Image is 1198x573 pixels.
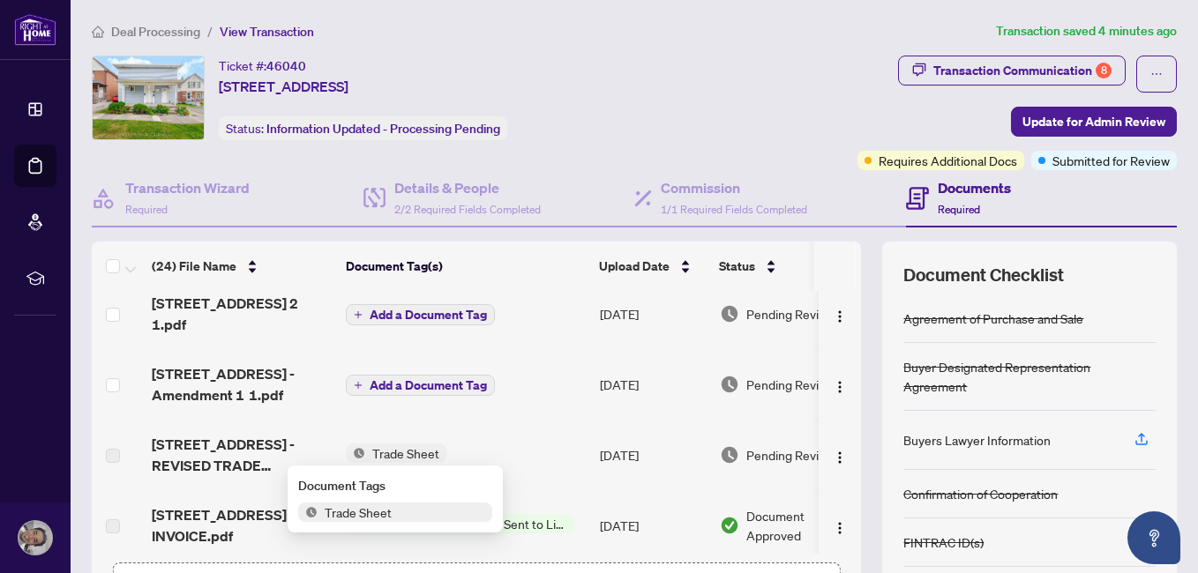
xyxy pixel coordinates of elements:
[593,490,713,561] td: [DATE]
[298,476,492,495] div: Document Tags
[661,177,807,198] h4: Commission
[14,13,56,46] img: logo
[1096,63,1112,78] div: 8
[370,309,487,321] span: Add a Document Tag
[1011,107,1177,137] button: Update for Admin Review
[712,242,862,291] th: Status
[394,203,541,216] span: 2/2 Required Fields Completed
[1052,151,1170,170] span: Submitted for Review
[365,443,446,463] span: Trade Sheet
[720,304,739,324] img: Document Status
[903,309,1083,328] div: Agreement of Purchase and Sale
[346,304,495,325] button: Add a Document Tag
[125,203,168,216] span: Required
[833,450,847,465] img: Logo
[996,21,1177,41] article: Transaction saved 4 minutes ago
[746,445,835,465] span: Pending Review
[346,374,495,397] button: Add a Document Tag
[746,304,835,324] span: Pending Review
[720,445,739,465] img: Document Status
[938,203,980,216] span: Required
[903,532,984,552] div: FINTRAC ID(s)
[903,263,1064,287] span: Document Checklist
[903,357,1156,396] div: Buyer Designated Representation Agreement
[826,511,854,540] button: Logo
[938,177,1011,198] h4: Documents
[826,300,854,328] button: Logo
[833,521,847,535] img: Logo
[1127,511,1180,564] button: Open asap
[354,310,363,319] span: plus
[266,121,500,137] span: Information Updated - Processing Pending
[152,363,332,406] span: [STREET_ADDRESS] - Amendment 1 1.pdf
[720,516,739,535] img: Document Status
[746,506,856,545] span: Document Approved
[346,443,446,463] button: Status IconTrade Sheet
[719,257,755,276] span: Status
[219,76,348,97] span: [STREET_ADDRESS]
[593,349,713,420] td: [DATE]
[207,21,213,41] li: /
[599,257,670,276] span: Upload Date
[346,375,495,396] button: Add a Document Tag
[266,58,306,74] span: 46040
[898,56,1126,86] button: Transaction Communication8
[318,502,399,522] span: Trade Sheet
[152,504,332,547] span: [STREET_ADDRESS] INVOICE.pdf
[1150,68,1163,80] span: ellipsis
[746,375,835,394] span: Pending Review
[826,370,854,398] button: Logo
[93,56,204,139] img: IMG-X12199373_1.jpg
[219,116,507,140] div: Status:
[19,521,52,554] img: Profile Icon
[833,309,847,324] img: Logo
[339,242,592,291] th: Document Tag(s)
[370,379,487,391] span: Add a Document Tag
[125,177,250,198] h4: Transaction Wizard
[826,441,854,469] button: Logo
[592,242,712,291] th: Upload Date
[152,257,236,276] span: (24) File Name
[394,177,541,198] h4: Details & People
[903,484,1058,503] div: Confirmation of Cooperation
[593,279,713,349] td: [DATE]
[152,434,332,476] span: [STREET_ADDRESS] -REVISED TRADE SHEET.pdf
[879,151,1017,170] span: Requires Additional Docs
[220,24,314,40] span: View Transaction
[219,56,306,76] div: Ticket #:
[145,242,339,291] th: (24) File Name
[720,375,739,394] img: Document Status
[298,502,318,522] img: Status Icon
[1022,108,1165,136] span: Update for Admin Review
[92,26,104,38] span: home
[903,430,1051,450] div: Buyers Lawyer Information
[152,293,332,335] span: [STREET_ADDRESS] 2 1.pdf
[346,443,365,463] img: Status Icon
[833,380,847,394] img: Logo
[354,381,363,390] span: plus
[661,203,807,216] span: 1/1 Required Fields Completed
[933,56,1112,85] div: Transaction Communication
[111,24,200,40] span: Deal Processing
[593,420,713,490] td: [DATE]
